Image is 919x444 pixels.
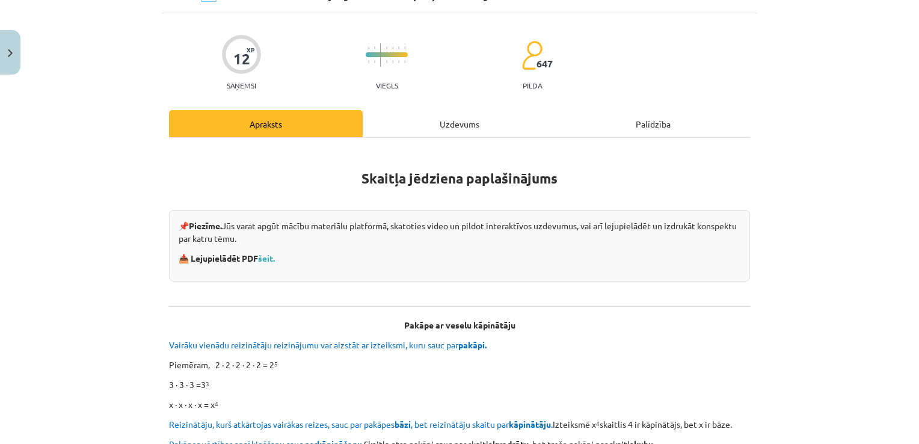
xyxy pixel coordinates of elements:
span: XP [247,46,254,53]
div: Palīdzība [556,110,750,137]
img: icon-short-line-57e1e144782c952c97e751825c79c345078a6d821885a25fce030b3d8c18986b.svg [386,60,387,63]
p: 📌 Jūs varat apgūt mācību materiālu platformā, skatoties video un pildot interaktīvos uzdevumus, v... [179,220,740,245]
img: icon-short-line-57e1e144782c952c97e751825c79c345078a6d821885a25fce030b3d8c18986b.svg [404,46,405,49]
b: pakāpi. [458,339,487,350]
sup: 3 [206,379,209,388]
div: Apraksts [169,110,363,137]
sup: 5 [274,359,278,368]
sup: 4 [215,399,218,408]
p: Saņemsi [222,81,261,90]
img: icon-short-line-57e1e144782c952c97e751825c79c345078a6d821885a25fce030b3d8c18986b.svg [398,60,399,63]
p: Izteiksmē x skaitlis 4 ir kāpinātājs, bet x ir bāze. [169,418,750,431]
b: kāpinātāju [509,419,551,430]
img: icon-long-line-d9ea69661e0d244f92f715978eff75569469978d946b2353a9bb055b3ed8787d.svg [380,43,381,67]
div: Uzdevums [363,110,556,137]
p: Piemēram, 2 ∙ 2 ∙ 2 ∙ 2 ∙ 2 = 2 [169,359,750,371]
img: icon-short-line-57e1e144782c952c97e751825c79c345078a6d821885a25fce030b3d8c18986b.svg [392,60,393,63]
strong: 📥 Lejupielādēt PDF [179,253,277,264]
p: Viegls [376,81,398,90]
img: icon-short-line-57e1e144782c952c97e751825c79c345078a6d821885a25fce030b3d8c18986b.svg [392,46,393,49]
img: icon-short-line-57e1e144782c952c97e751825c79c345078a6d821885a25fce030b3d8c18986b.svg [404,60,405,63]
b: bāzi [395,419,411,430]
img: icon-short-line-57e1e144782c952c97e751825c79c345078a6d821885a25fce030b3d8c18986b.svg [368,60,369,63]
strong: Piezīme. [189,220,222,231]
img: icon-short-line-57e1e144782c952c97e751825c79c345078a6d821885a25fce030b3d8c18986b.svg [368,46,369,49]
img: icon-close-lesson-0947bae3869378f0d4975bcd49f059093ad1ed9edebbc8119c70593378902aed.svg [8,49,13,57]
p: pilda [523,81,542,90]
p: 3 ∙ 3 ∙ 3 =3 [169,378,750,391]
img: students-c634bb4e5e11cddfef0936a35e636f08e4e9abd3cc4e673bd6f9a4125e45ecb1.svg [521,40,542,70]
img: icon-short-line-57e1e144782c952c97e751825c79c345078a6d821885a25fce030b3d8c18986b.svg [374,60,375,63]
img: icon-short-line-57e1e144782c952c97e751825c79c345078a6d821885a25fce030b3d8c18986b.svg [374,46,375,49]
span: Vairāku vienādu reizinātāju reizinājumu var aizstāt ar izteiksmi, kuru sauc par [169,339,488,350]
sup: 4 [596,419,600,428]
img: icon-short-line-57e1e144782c952c97e751825c79c345078a6d821885a25fce030b3d8c18986b.svg [398,46,399,49]
strong: Skaitļa jēdziena paplašinājums [361,170,558,187]
div: 12 [233,51,250,67]
p: x ∙ x ∙ x ∙ x = x [169,398,750,411]
span: 647 [536,58,553,69]
span: Reizinātāju, kurš atkārtojas vairākas reizes, sauc par pakāpes , bet reizinātāju skaitu par . [169,419,553,430]
img: icon-short-line-57e1e144782c952c97e751825c79c345078a6d821885a25fce030b3d8c18986b.svg [386,46,387,49]
b: Pakāpe ar veselu kāpinātāju [404,319,515,330]
a: šeit. [258,253,275,264]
